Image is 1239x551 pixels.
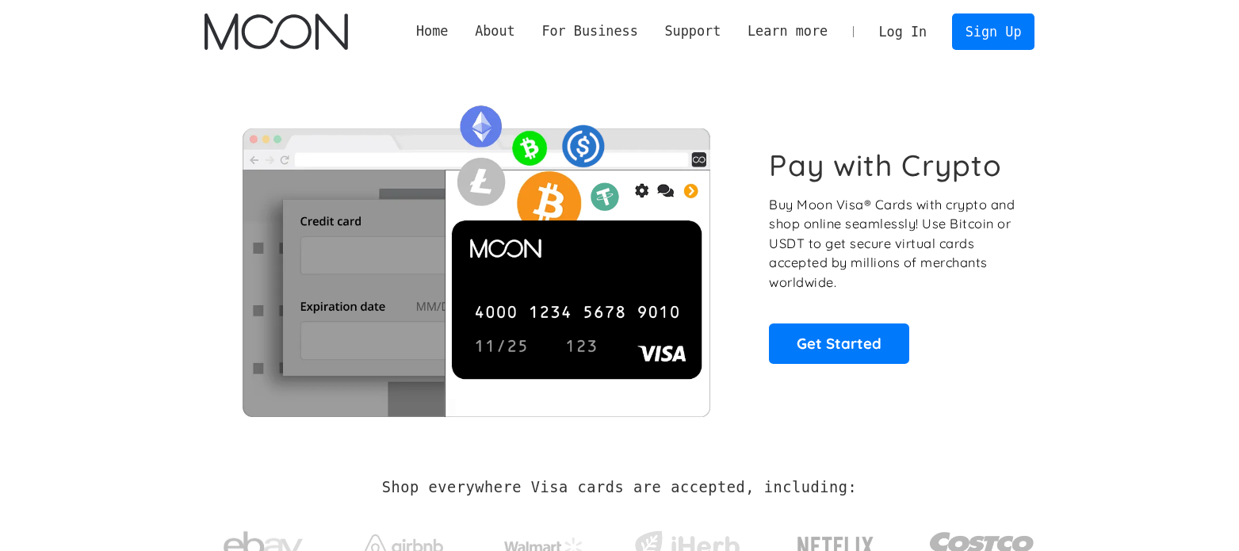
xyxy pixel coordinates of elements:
div: Support [664,21,721,41]
div: Learn more [748,21,828,41]
a: Get Started [769,323,909,363]
img: Moon Logo [205,13,348,50]
div: For Business [529,21,652,41]
h1: Pay with Crypto [769,147,1002,183]
a: Home [403,21,461,41]
div: For Business [541,21,637,41]
h2: Shop everywhere Visa cards are accepted, including: [382,479,857,496]
img: Moon Cards let you spend your crypto anywhere Visa is accepted. [205,94,748,416]
p: Buy Moon Visa® Cards with crypto and shop online seamlessly! Use Bitcoin or USDT to get secure vi... [769,195,1017,293]
div: About [475,21,515,41]
a: home [205,13,348,50]
div: Learn more [734,21,841,41]
div: About [461,21,528,41]
a: Sign Up [952,13,1034,49]
div: Support [652,21,734,41]
a: Log In [866,14,940,49]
